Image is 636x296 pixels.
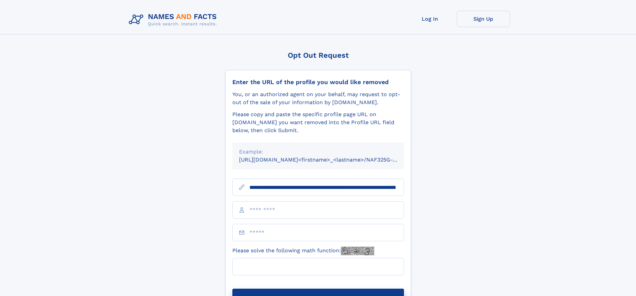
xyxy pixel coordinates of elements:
[232,110,404,134] div: Please copy and paste the specific profile page URL on [DOMAIN_NAME] you want removed into the Pr...
[239,157,417,163] small: [URL][DOMAIN_NAME]<firstname>_<lastname>/NAF325G-xxxxxxxx
[403,11,457,27] a: Log In
[232,247,374,255] label: Please solve the following math function:
[126,11,222,29] img: Logo Names and Facts
[232,90,404,106] div: You, or an authorized agent on your behalf, may request to opt-out of the sale of your informatio...
[225,51,411,59] div: Opt Out Request
[239,148,397,156] div: Example:
[457,11,510,27] a: Sign Up
[232,78,404,86] div: Enter the URL of the profile you would like removed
